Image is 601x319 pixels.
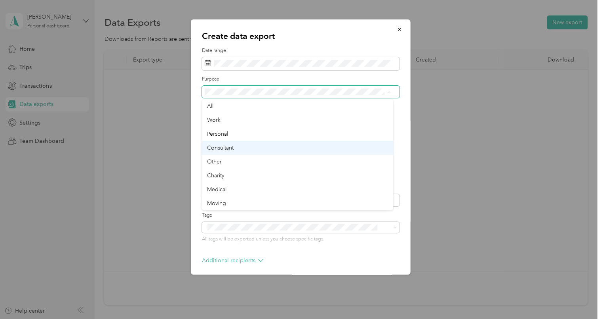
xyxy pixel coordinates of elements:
[207,200,226,207] span: Moving
[207,186,226,193] span: Medical
[202,256,263,265] p: Additional recipients
[557,275,601,319] iframe: Everlance-gr Chat Button Frame
[207,103,213,110] span: All
[207,144,234,151] span: Consultant
[202,236,399,243] p: All tags will be exported unless you choose specific tags.
[202,47,399,54] label: Date range
[207,131,228,137] span: Personal
[207,158,222,165] span: Other
[202,31,399,42] p: Create data export
[207,172,224,179] span: Charity
[202,212,399,219] label: Tags
[202,76,399,83] label: Purpose
[207,117,221,123] span: Work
